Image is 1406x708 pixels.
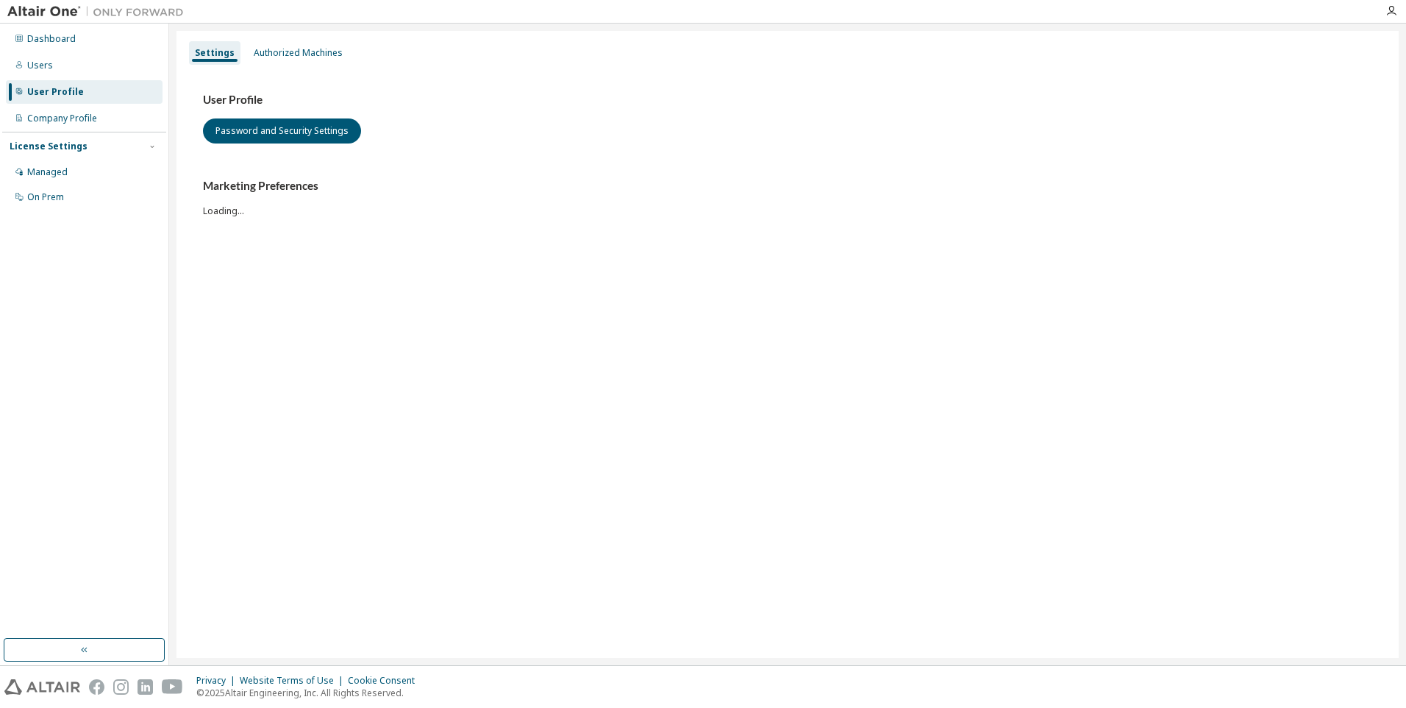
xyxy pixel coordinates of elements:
[4,679,80,695] img: altair_logo.svg
[27,191,64,203] div: On Prem
[162,679,183,695] img: youtube.svg
[196,675,240,687] div: Privacy
[89,679,104,695] img: facebook.svg
[113,679,129,695] img: instagram.svg
[254,47,343,59] div: Authorized Machines
[27,86,84,98] div: User Profile
[196,687,424,699] p: © 2025 Altair Engineering, Inc. All Rights Reserved.
[27,33,76,45] div: Dashboard
[203,179,1372,194] h3: Marketing Preferences
[203,179,1372,216] div: Loading...
[7,4,191,19] img: Altair One
[27,60,53,71] div: Users
[27,166,68,178] div: Managed
[195,47,235,59] div: Settings
[348,675,424,687] div: Cookie Consent
[203,118,361,144] button: Password and Security Settings
[240,675,348,687] div: Website Terms of Use
[203,93,1372,107] h3: User Profile
[27,113,97,124] div: Company Profile
[138,679,153,695] img: linkedin.svg
[10,141,88,152] div: License Settings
